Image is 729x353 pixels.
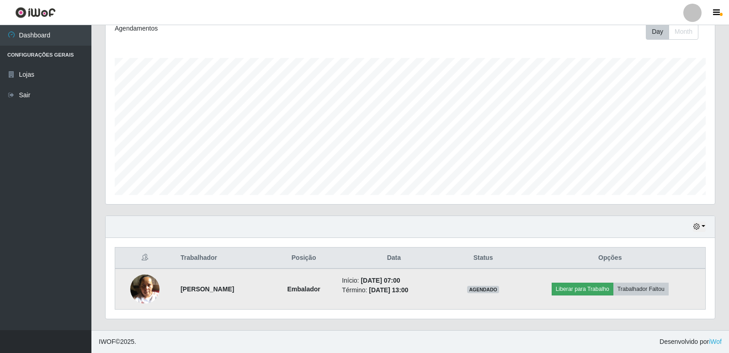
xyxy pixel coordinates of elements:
div: Toolbar with button groups [646,24,706,40]
th: Posição [271,248,336,269]
img: 1758738282266.jpeg [130,269,160,308]
th: Data [336,248,451,269]
button: Month [669,24,698,40]
img: CoreUI Logo [15,7,56,18]
span: IWOF [99,338,116,345]
a: iWof [709,338,722,345]
li: Término: [342,285,446,295]
strong: Embalador [287,285,320,293]
button: Trabalhador Faltou [613,283,669,295]
strong: [PERSON_NAME] [181,285,234,293]
time: [DATE] 07:00 [361,277,400,284]
th: Trabalhador [175,248,271,269]
th: Status [451,248,515,269]
li: Início: [342,276,446,285]
button: Liberar para Trabalho [552,283,613,295]
time: [DATE] 13:00 [369,286,408,294]
span: © 2025 . [99,337,136,347]
th: Opções [515,248,706,269]
span: Desenvolvido por [660,337,722,347]
span: AGENDADO [467,286,499,293]
div: First group [646,24,698,40]
div: Agendamentos [115,24,353,33]
button: Day [646,24,669,40]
